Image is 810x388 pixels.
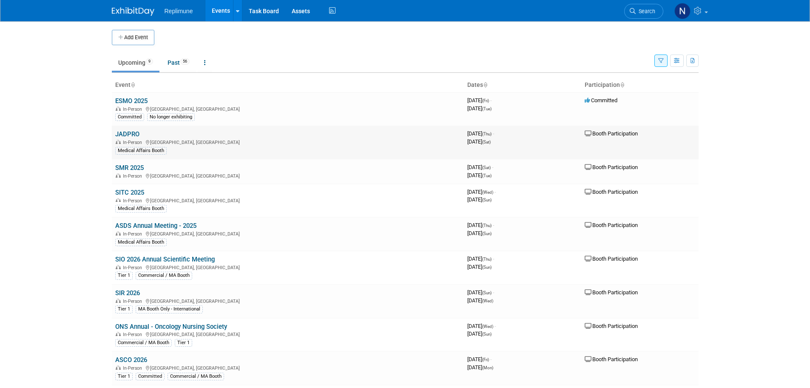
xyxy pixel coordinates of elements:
[123,365,145,371] span: In-Person
[467,97,492,103] span: [DATE]
[493,289,494,296] span: -
[115,272,133,279] div: Tier 1
[115,356,147,364] a: ASCO 2026
[482,173,492,178] span: (Tue)
[495,323,496,329] span: -
[490,356,492,362] span: -
[115,189,144,196] a: SITC 2025
[493,222,494,228] span: -
[123,231,145,237] span: In-Person
[115,364,460,371] div: [GEOGRAPHIC_DATA], [GEOGRAPHIC_DATA]
[115,297,460,304] div: [GEOGRAPHIC_DATA], [GEOGRAPHIC_DATA]
[482,223,492,228] span: (Thu)
[116,198,121,202] img: In-Person Event
[165,8,193,14] span: Replimune
[123,106,145,112] span: In-Person
[674,3,691,19] img: Nicole Schaeffner
[492,164,493,170] span: -
[136,305,203,313] div: MA Booth Only - International
[116,365,121,370] img: In-Person Event
[147,113,195,121] div: No longer exhibiting
[482,332,492,336] span: (Sun)
[112,7,154,16] img: ExhibitDay
[464,78,581,92] th: Dates
[482,98,489,103] span: (Fri)
[482,198,492,202] span: (Sun)
[136,373,165,380] div: Committed
[115,339,172,347] div: Commercial / MA Booth
[115,113,144,121] div: Committed
[180,58,190,65] span: 56
[115,172,460,179] div: [GEOGRAPHIC_DATA], [GEOGRAPHIC_DATA]
[115,205,167,213] div: Medical Affairs Booth
[467,364,493,371] span: [DATE]
[115,97,148,105] a: ESMO 2025
[467,172,492,178] span: [DATE]
[116,265,121,269] img: In-Person Event
[585,97,617,103] span: Committed
[467,138,491,145] span: [DATE]
[585,256,638,262] span: Booth Participation
[467,331,492,337] span: [DATE]
[146,58,153,65] span: 9
[115,130,139,138] a: JADPRO
[175,339,192,347] div: Tier 1
[123,198,145,204] span: In-Person
[168,373,224,380] div: Commercial / MA Booth
[581,78,699,92] th: Participation
[467,264,492,270] span: [DATE]
[115,331,460,337] div: [GEOGRAPHIC_DATA], [GEOGRAPHIC_DATA]
[136,272,192,279] div: Commercial / MA Booth
[112,78,464,92] th: Event
[467,356,492,362] span: [DATE]
[123,173,145,179] span: In-Person
[115,289,140,297] a: SIR 2026
[482,299,493,303] span: (Wed)
[467,289,494,296] span: [DATE]
[467,105,492,112] span: [DATE]
[116,106,121,111] img: In-Person Event
[131,81,135,88] a: Sort by Event Name
[115,197,460,204] div: [GEOGRAPHIC_DATA], [GEOGRAPHIC_DATA]
[585,164,638,170] span: Booth Participation
[620,81,624,88] a: Sort by Participation Type
[115,373,133,380] div: Tier 1
[115,164,144,172] a: SMR 2025
[482,132,492,136] span: (Thu)
[112,30,154,45] button: Add Event
[493,256,494,262] span: -
[115,239,167,246] div: Medical Affairs Booth
[482,140,491,144] span: (Sat)
[585,222,638,228] span: Booth Participation
[467,230,492,236] span: [DATE]
[467,164,493,170] span: [DATE]
[490,97,492,103] span: -
[585,323,638,329] span: Booth Participation
[467,222,494,228] span: [DATE]
[116,332,121,336] img: In-Person Event
[116,231,121,236] img: In-Person Event
[467,189,496,195] span: [DATE]
[123,299,145,304] span: In-Person
[115,222,196,230] a: ASDS Annual Meeting - 2025
[624,4,663,19] a: Search
[467,323,496,329] span: [DATE]
[482,365,493,370] span: (Mon)
[115,305,133,313] div: Tier 1
[493,130,494,137] span: -
[585,130,638,137] span: Booth Participation
[482,257,492,262] span: (Thu)
[482,231,492,236] span: (Sun)
[161,55,196,71] a: Past56
[585,356,638,362] span: Booth Participation
[467,130,494,137] span: [DATE]
[483,81,487,88] a: Sort by Start Date
[467,297,493,304] span: [DATE]
[115,105,460,112] div: [GEOGRAPHIC_DATA], [GEOGRAPHIC_DATA]
[636,8,655,14] span: Search
[467,196,492,203] span: [DATE]
[585,289,638,296] span: Booth Participation
[116,140,121,144] img: In-Person Event
[482,165,491,170] span: (Sat)
[116,299,121,303] img: In-Person Event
